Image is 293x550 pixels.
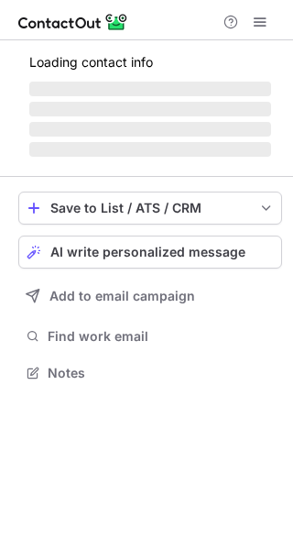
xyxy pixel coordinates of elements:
button: Notes [18,360,282,386]
span: ‌ [29,82,271,96]
button: Add to email campaign [18,280,282,313]
span: ‌ [29,102,271,116]
span: Notes [48,365,275,381]
button: AI write personalized message [18,236,282,269]
span: ‌ [29,122,271,137]
p: Loading contact info [29,55,271,70]
span: Add to email campaign [49,289,195,303]
button: save-profile-one-click [18,192,282,225]
span: AI write personalized message [50,245,245,259]
button: Find work email [18,324,282,349]
span: Find work email [48,328,275,345]
span: ‌ [29,142,271,157]
img: ContactOut v5.3.10 [18,11,128,33]
div: Save to List / ATS / CRM [50,201,250,215]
